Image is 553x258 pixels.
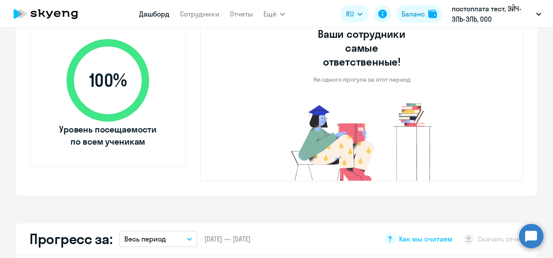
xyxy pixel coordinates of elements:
a: Дашборд [139,10,170,18]
button: Весь период [119,231,197,247]
span: Уровень посещаемости по всем ученикам [58,123,158,148]
p: Весь период [124,234,166,244]
p: постоплата тест, ЭЙЧ-ЭЛЬ-ЭЛЬ, ООО [452,3,533,24]
button: RU [340,5,369,23]
a: Сотрудники [180,10,220,18]
span: RU [346,9,354,19]
img: balance [428,10,437,18]
h2: Прогресс за: [30,230,112,248]
button: постоплата тест, ЭЙЧ-ЭЛЬ-ЭЛЬ, ООО [447,3,546,24]
span: 100 % [58,70,158,91]
span: Как мы считаем [399,234,453,244]
a: Отчеты [230,10,253,18]
img: no-truants [275,101,449,181]
span: Ещё [263,9,276,19]
button: Ещё [263,5,285,23]
h3: Ваши сотрудники самые ответственные! [306,27,418,69]
div: Баланс [402,9,425,19]
button: Балансbalance [396,5,442,23]
span: [DATE] — [DATE] [204,234,250,244]
p: Ни одного прогула за этот период [313,76,410,83]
